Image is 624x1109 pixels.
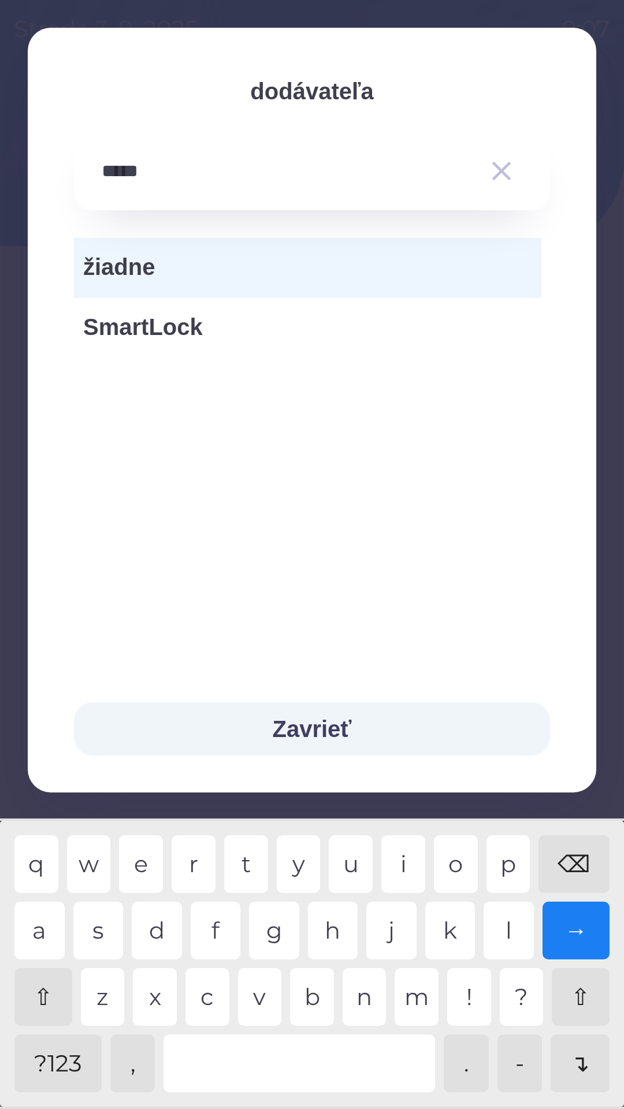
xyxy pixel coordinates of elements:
p: dodávateľa [74,74,550,109]
button: Zavrieť [74,702,550,756]
span: SmartLock [83,310,532,344]
div: SmartLock [74,298,541,356]
div: žiadne [74,238,541,296]
span: žiadne [83,250,532,284]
